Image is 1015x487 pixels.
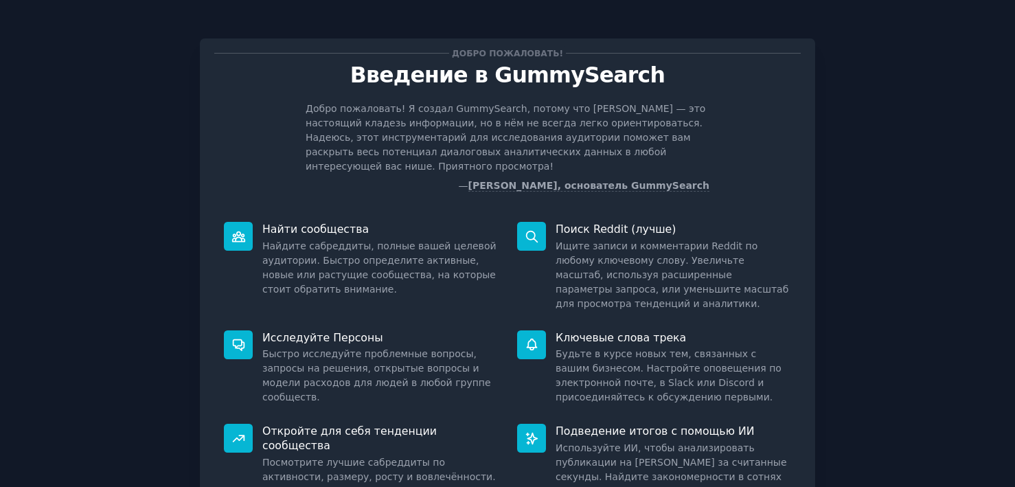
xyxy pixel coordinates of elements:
font: Откройте для себя тенденции сообщества [262,424,437,452]
font: Найдите сабреддиты, полные вашей целевой аудитории. Быстро определите активные, новые или растущи... [262,240,497,295]
font: Добро пожаловать! Я создал GummySearch, потому что [PERSON_NAME] — это настоящий кладезь информац... [306,103,705,172]
font: Введение в GummySearch [350,63,665,87]
font: Ищите записи и комментарии Reddit по любому ключевому слову. Увеличьте масштаб, используя расшире... [556,240,788,309]
a: [PERSON_NAME], основатель GummySearch [468,180,709,192]
font: Быстро исследуйте проблемные вопросы, запросы на решения, открытые вопросы и модели расходов для ... [262,348,491,403]
font: Исследуйте Персоны [262,331,383,344]
font: — [459,180,468,191]
font: Ключевые слова трека [556,331,686,344]
font: Добро пожаловать! [452,49,563,58]
font: Подведение итогов с помощью ИИ [556,424,754,438]
font: Поиск Reddit (лучше) [556,223,676,236]
font: [PERSON_NAME], основатель GummySearch [468,180,709,191]
font: Будьте в курсе новых тем, связанных с вашим бизнесом. Настройте оповещения по электронной почте, ... [556,348,782,403]
font: Найти сообщества [262,223,369,236]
